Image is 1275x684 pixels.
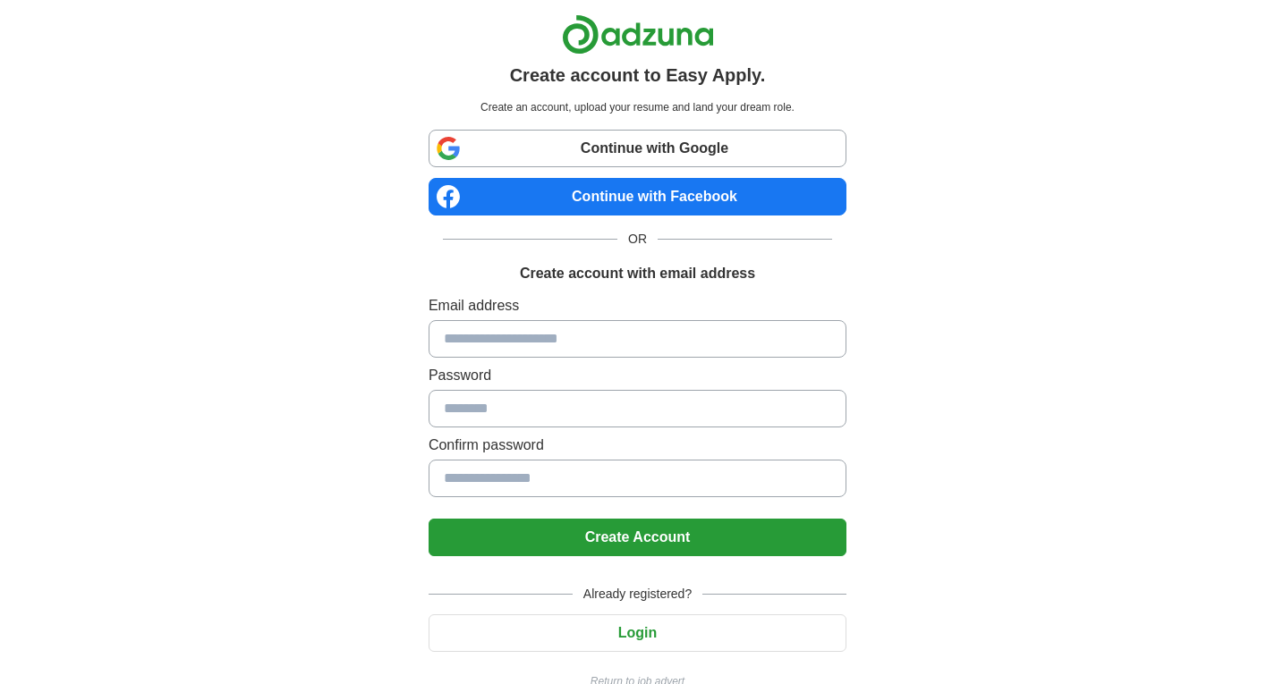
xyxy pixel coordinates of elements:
a: Continue with Google [429,130,846,167]
h1: Create account with email address [520,263,755,284]
label: Email address [429,295,846,317]
label: Password [429,365,846,386]
label: Confirm password [429,435,846,456]
p: Create an account, upload your resume and land your dream role. [432,99,843,115]
button: Create Account [429,519,846,556]
img: Adzuna logo [562,14,714,55]
button: Login [429,614,846,652]
span: Already registered? [573,585,702,604]
h1: Create account to Easy Apply. [510,62,766,89]
span: OR [617,230,658,249]
a: Continue with Facebook [429,178,846,215]
a: Login [429,625,846,640]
